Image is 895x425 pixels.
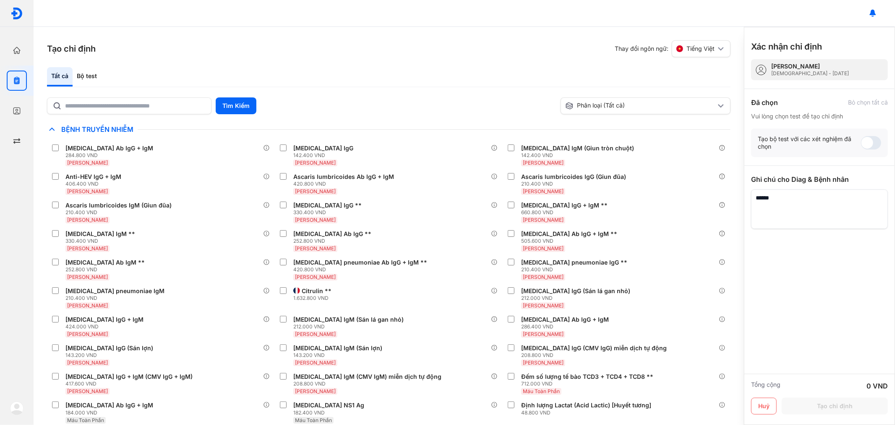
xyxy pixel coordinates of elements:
[65,316,144,323] div: [MEDICAL_DATA] IgG + IgM
[293,323,407,330] div: 212.000 VND
[521,380,657,387] div: 712.000 VND
[565,102,716,110] div: Phân loại (Tất cả)
[295,188,336,194] span: [PERSON_NAME]
[65,409,157,416] div: 184.000 VND
[293,352,386,359] div: 143.200 VND
[523,302,564,309] span: [PERSON_NAME]
[293,266,431,273] div: 420.800 VND
[65,152,157,159] div: 284.800 VND
[521,344,667,352] div: [MEDICAL_DATA] IgG (CMV IgG) miễn dịch tự động
[521,209,611,216] div: 660.800 VND
[65,259,145,266] div: [MEDICAL_DATA] Ab IgM **
[295,359,336,366] span: [PERSON_NAME]
[866,381,888,391] div: 0 VND
[67,274,108,280] span: [PERSON_NAME]
[751,381,780,391] div: Tổng cộng
[751,398,777,415] button: Huỷ
[65,287,164,295] div: [MEDICAL_DATA] pneumoniae IgM
[65,238,138,244] div: 330.400 VND
[293,316,404,323] div: [MEDICAL_DATA] IgM (Sán lá gan nhỏ)
[295,388,336,394] span: [PERSON_NAME]
[686,45,715,52] span: Tiếng Việt
[65,352,157,359] div: 143.200 VND
[65,344,153,352] div: [MEDICAL_DATA] IgG (Sán lợn)
[521,238,621,244] div: 505.600 VND
[293,373,441,380] div: [MEDICAL_DATA] IgM (CMV IgM) miễn dịch tự động
[67,331,108,337] span: [PERSON_NAME]
[65,173,121,181] div: Anti-HEV IgG + IgM
[65,181,125,187] div: 406.400 VND
[521,266,631,273] div: 210.400 VND
[67,388,108,394] span: [PERSON_NAME]
[523,331,564,337] span: [PERSON_NAME]
[67,245,108,252] span: [PERSON_NAME]
[293,152,357,159] div: 142.400 VND
[293,409,368,416] div: 182.400 VND
[216,97,256,114] button: Tìm Kiếm
[751,174,888,184] div: Ghi chú cho Diag & Bệnh nhân
[293,202,362,209] div: [MEDICAL_DATA] IgG **
[521,144,634,152] div: [MEDICAL_DATA] IgM (Giun tròn chuột)
[521,373,653,380] div: Đếm số lượng tế bào TCD3 + TCD4 + TCD8 **
[57,125,138,134] span: Bệnh Truyền Nhiễm
[771,70,849,77] div: [DEMOGRAPHIC_DATA] - [DATE]
[521,230,617,238] div: [MEDICAL_DATA] Ab IgG + IgM **
[521,295,634,302] div: 212.000 VND
[65,144,153,152] div: [MEDICAL_DATA] Ab IgG + IgM
[10,7,23,20] img: logo
[523,245,564,252] span: [PERSON_NAME]
[293,173,394,181] div: Ascaris lumbricoides Ab IgG + IgM
[523,359,564,366] span: [PERSON_NAME]
[47,43,96,55] h3: Tạo chỉ định
[293,344,382,352] div: [MEDICAL_DATA] IgM (Sán lợn)
[293,259,427,266] div: [MEDICAL_DATA] pneumoniae Ab IgG + IgM **
[293,380,445,387] div: 208.800 VND
[521,323,612,330] div: 286.400 VND
[521,287,630,295] div: [MEDICAL_DATA] IgG (Sán lá gan nhỏ)
[782,398,888,415] button: Tạo chỉ định
[295,217,336,223] span: [PERSON_NAME]
[771,63,849,70] div: [PERSON_NAME]
[521,202,608,209] div: [MEDICAL_DATA] IgG + IgM **
[295,245,336,252] span: [PERSON_NAME]
[295,417,332,423] span: Máu Toàn Phần
[65,266,148,273] div: 252.800 VND
[65,380,196,387] div: 417.600 VND
[65,295,168,302] div: 210.400 VND
[10,401,23,415] img: logo
[521,401,651,409] div: Định lượng Lactat (Acid Lactic) [Huyết tương]
[521,181,629,187] div: 210.400 VND
[73,67,101,87] div: Bộ test
[47,67,73,87] div: Tất cả
[295,274,336,280] span: [PERSON_NAME]
[65,373,193,380] div: [MEDICAL_DATA] IgG + IgM (CMV IgG + IgM)
[848,99,888,106] div: Bỏ chọn tất cả
[523,274,564,280] span: [PERSON_NAME]
[65,202,172,209] div: Ascaris lumbricoides IgM (Giun đũa)
[65,209,175,216] div: 210.400 VND
[67,217,108,223] span: [PERSON_NAME]
[65,323,147,330] div: 424.000 VND
[65,401,153,409] div: [MEDICAL_DATA] Ab IgG + IgM
[521,352,670,359] div: 208.800 VND
[523,388,560,394] span: Máu Toàn Phần
[521,259,627,266] div: [MEDICAL_DATA] pneumoniae IgG **
[751,97,778,108] div: Đã chọn
[67,188,108,194] span: [PERSON_NAME]
[293,181,397,187] div: 420.800 VND
[295,160,336,166] span: [PERSON_NAME]
[521,316,609,323] div: [MEDICAL_DATA] Ab IgG + IgM
[523,160,564,166] span: [PERSON_NAME]
[293,144,353,152] div: [MEDICAL_DATA] IgG
[521,173,626,181] div: Ascaris lumbricoides IgG (Giun đũa)
[67,302,108,309] span: [PERSON_NAME]
[67,417,104,423] span: Máu Toàn Phần
[293,238,375,244] div: 252.800 VND
[751,41,822,52] h3: Xác nhận chỉ định
[521,409,655,416] div: 48.800 VND
[523,217,564,223] span: [PERSON_NAME]
[302,287,331,295] div: Citrulin **
[758,135,861,150] div: Tạo bộ test với các xét nghiệm đã chọn
[67,359,108,366] span: [PERSON_NAME]
[65,230,135,238] div: [MEDICAL_DATA] IgM **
